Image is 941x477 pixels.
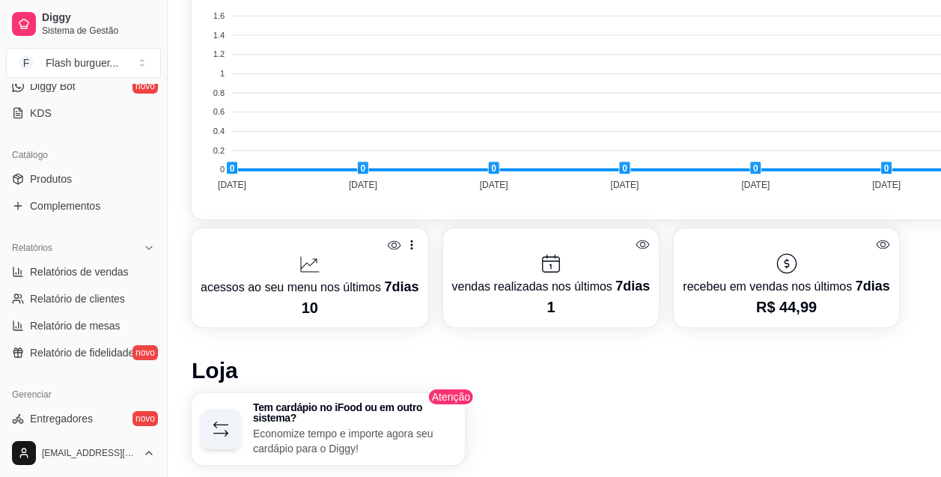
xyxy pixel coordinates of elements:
[6,435,161,471] button: [EMAIL_ADDRESS][DOMAIN_NAME]
[42,25,155,37] span: Sistema de Gestão
[349,180,377,190] tspan: [DATE]
[30,318,121,333] span: Relatório de mesas
[6,101,161,125] a: KDS
[6,48,161,78] button: Select a team
[384,279,418,294] span: 7 dias
[192,393,465,465] button: Tem cardápio no iFood ou em outro sistema?Economize tempo e importe agora seu cardápio para o Diggy!
[46,55,118,70] div: Flash burguer ...
[213,88,225,97] tspan: 0.8
[452,297,651,318] p: 1
[872,180,901,190] tspan: [DATE]
[6,407,161,431] a: Entregadoresnovo
[30,411,93,426] span: Entregadores
[218,180,246,190] tspan: [DATE]
[213,127,225,136] tspan: 0.4
[6,260,161,284] a: Relatórios de vendas
[30,171,72,186] span: Produtos
[220,165,225,174] tspan: 0
[741,180,770,190] tspan: [DATE]
[6,287,161,311] a: Relatório de clientes
[213,31,225,40] tspan: 1.4
[611,180,639,190] tspan: [DATE]
[6,167,161,191] a: Produtos
[452,276,651,297] p: vendas realizadas nos últimos
[30,264,129,279] span: Relatórios de vendas
[30,106,52,121] span: KDS
[213,49,225,58] tspan: 1.2
[213,107,225,116] tspan: 0.6
[220,69,225,78] tspan: 1
[213,11,225,20] tspan: 1.6
[42,447,137,459] span: [EMAIL_ADDRESS][DOMAIN_NAME]
[19,55,34,70] span: F
[201,276,419,297] p: acessos ao seu menu nos últimos
[30,291,125,306] span: Relatório de clientes
[6,6,161,42] a: DiggySistema de Gestão
[615,279,650,294] span: 7 dias
[253,426,456,456] p: Economize tempo e importe agora seu cardápio para o Diggy!
[856,279,890,294] span: 7 dias
[6,383,161,407] div: Gerenciar
[427,388,475,406] span: Atenção
[480,180,508,190] tspan: [DATE]
[6,194,161,218] a: Complementos
[6,143,161,167] div: Catálogo
[683,297,889,318] p: R$ 44,99
[30,198,100,213] span: Complementos
[6,341,161,365] a: Relatório de fidelidadenovo
[253,402,456,423] h3: Tem cardápio no iFood ou em outro sistema?
[30,79,76,94] span: Diggy Bot
[201,297,419,318] p: 10
[213,146,225,155] tspan: 0.2
[6,74,161,98] a: Diggy Botnovo
[30,345,134,360] span: Relatório de fidelidade
[12,242,52,254] span: Relatórios
[6,314,161,338] a: Relatório de mesas
[42,11,155,25] span: Diggy
[683,276,889,297] p: recebeu em vendas nos últimos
